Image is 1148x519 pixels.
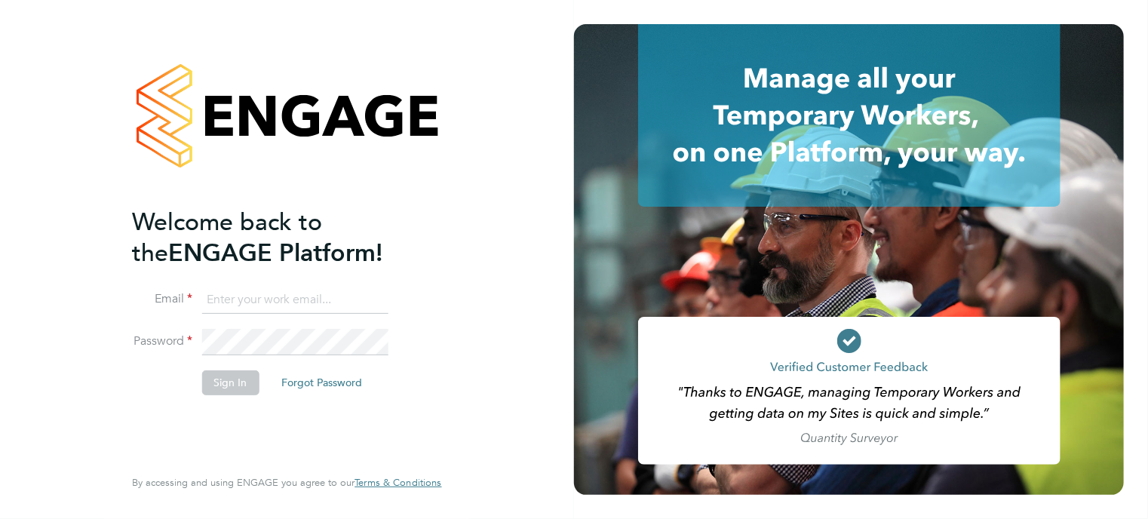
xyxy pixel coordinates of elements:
[132,476,441,489] span: By accessing and using ENGAGE you agree to our
[132,333,192,349] label: Password
[132,291,192,307] label: Email
[269,370,374,395] button: Forgot Password
[355,477,441,489] a: Terms & Conditions
[132,207,426,269] h2: ENGAGE Platform!
[132,207,322,268] span: Welcome back to the
[201,370,259,395] button: Sign In
[201,287,388,314] input: Enter your work email...
[355,476,441,489] span: Terms & Conditions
